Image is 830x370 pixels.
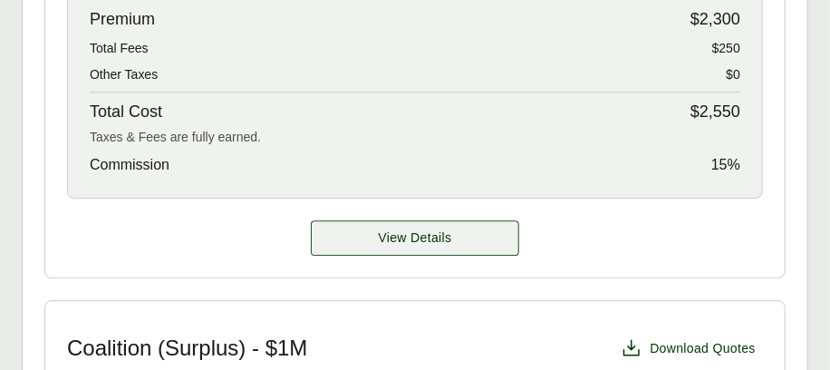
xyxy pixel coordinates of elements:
div: Taxes & Fees are fully earned. [90,128,740,147]
button: View Details [311,220,519,256]
span: $250 [712,39,740,58]
h3: Coalition (Surplus) - $1M [67,335,307,362]
span: 15 % [711,154,740,176]
span: Other Taxes [90,65,158,84]
span: View Details [379,229,452,248]
span: Total Cost [90,100,162,124]
span: $0 [726,65,740,84]
span: Download Quotes [650,339,756,358]
button: Download Quotes [613,330,763,366]
a: CFC (Admitted) - $1M details [311,220,519,256]
span: Total Fees [90,39,149,58]
span: Commission [90,154,169,176]
span: $2,300 [690,7,740,32]
span: $2,550 [690,100,740,124]
span: Premium [90,7,155,32]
